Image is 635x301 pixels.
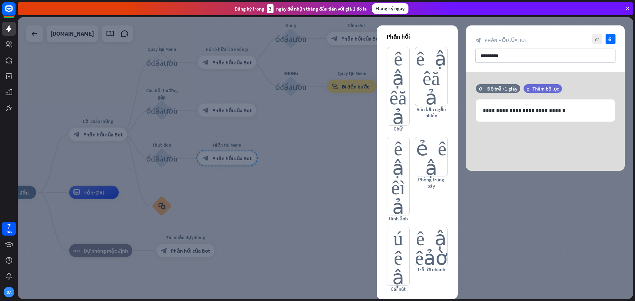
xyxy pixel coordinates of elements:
[479,86,484,91] font: thời gian
[475,37,481,43] font: block_bot_response
[485,37,527,43] font: Phản hồi của Bot
[276,6,367,12] font: ngày để nhận tháng đầu tiên với giá 1 đô la
[7,222,11,230] font: 7
[595,37,600,41] font: đóng
[487,86,517,92] font: Độ trễ +1 giây
[527,86,529,91] font: lọc
[376,5,404,12] font: Đăng ký ngay
[234,6,264,12] font: Đăng ký trong
[269,6,272,12] font: 3
[2,222,16,236] a: 7 ngày
[7,290,12,295] font: DA
[608,37,613,41] font: kiểm tra
[532,86,559,92] font: Thêm bộ lọc
[5,3,25,22] button: Mở tiện ích trò chuyện LiveChat
[6,229,12,234] font: ngày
